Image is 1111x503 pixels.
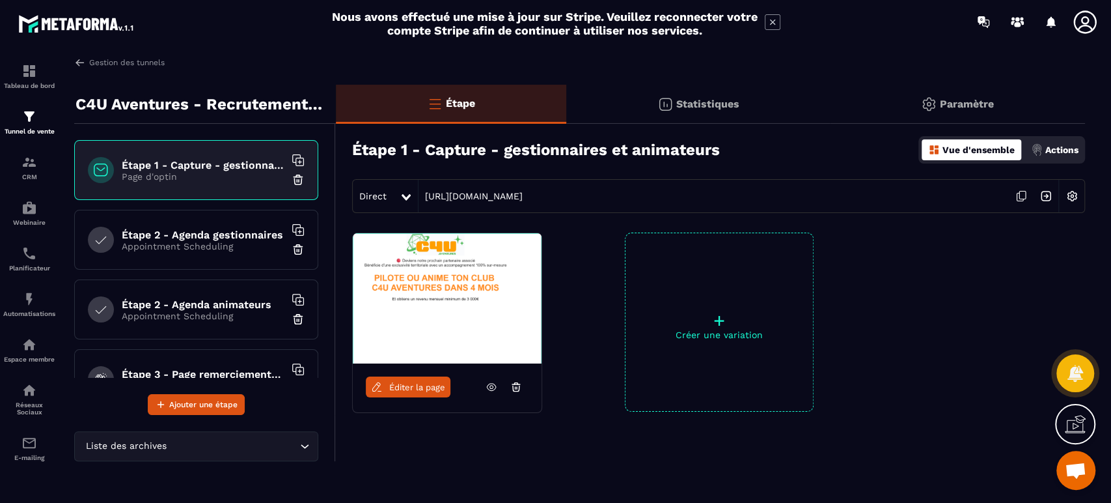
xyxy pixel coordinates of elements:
img: trash [292,313,305,326]
h3: Étape 1 - Capture - gestionnaires et animateurs [352,141,720,159]
span: Ajouter une étape [169,398,238,411]
p: Appointment Scheduling [122,311,284,321]
div: Search for option [74,431,318,461]
a: Gestion des tunnels [74,57,165,68]
h6: Étape 1 - Capture - gestionnaires et animateurs [122,159,284,171]
a: formationformationCRM [3,145,55,190]
img: actions.d6e523a2.png [1031,144,1043,156]
a: emailemailE-mailing [3,425,55,471]
span: Éditer la page [389,382,445,392]
h6: Étape 2 - Agenda animateurs [122,298,284,311]
p: Planificateur [3,265,55,272]
p: Réseaux Sociaux [3,401,55,416]
img: bars-o.4a397970.svg [427,96,443,111]
img: stats.20deebd0.svg [657,96,673,112]
a: Ouvrir le chat [1056,451,1095,490]
img: formation [21,154,37,170]
span: Direct [359,191,387,201]
img: automations [21,337,37,352]
p: Tableau de bord [3,82,55,89]
img: trash [292,243,305,256]
h2: Nous avons effectué une mise à jour sur Stripe. Veuillez reconnecter votre compte Stripe afin de ... [331,10,758,37]
p: Webinaire [3,219,55,226]
p: Tunnel de vente [3,128,55,135]
img: image [353,233,542,364]
img: formation [21,109,37,124]
a: automationsautomationsWebinaire [3,190,55,236]
img: setting-w.858f3a88.svg [1060,184,1084,208]
p: E-mailing [3,454,55,461]
p: Paramètre [940,98,994,110]
input: Search for option [169,439,297,453]
img: formation [21,63,37,79]
img: social-network [21,382,37,398]
p: CRM [3,173,55,180]
img: email [21,435,37,451]
p: Étape [446,97,475,109]
p: Statistiques [676,98,739,110]
a: automationsautomationsEspace membre [3,327,55,373]
p: Appointment Scheduling [122,241,284,251]
a: schedulerschedulerPlanificateur [3,236,55,281]
img: logo [18,12,135,35]
p: + [625,311,813,330]
h6: Étape 3 - Page remerciements gestionnaires-animateurs [122,368,284,381]
p: C4U Aventures - Recrutement Gestionnaires [75,91,326,117]
img: automations [21,291,37,307]
p: Espace membre [3,356,55,363]
h6: Étape 2 - Agenda gestionnaires [122,229,284,241]
img: dashboard-orange.40269519.svg [928,144,940,156]
img: trash [292,173,305,186]
p: Actions [1045,145,1078,155]
p: Créer une variation [625,330,813,340]
button: Ajouter une étape [148,394,245,415]
a: social-networksocial-networkRéseaux Sociaux [3,373,55,425]
img: scheduler [21,246,37,261]
img: automations [21,200,37,216]
a: Éditer la page [366,377,450,397]
span: Liste des archives [83,439,169,453]
p: Page d'optin [122,171,284,182]
a: automationsautomationsAutomatisations [3,281,55,327]
p: Vue d'ensemble [942,145,1015,155]
p: Automatisations [3,310,55,317]
a: [URL][DOMAIN_NAME] [418,191,523,201]
img: arrow [74,57,86,68]
a: formationformationTunnel de vente [3,99,55,145]
a: formationformationTableau de bord [3,53,55,99]
img: arrow-next.bcc2205e.svg [1034,184,1058,208]
img: setting-gr.5f69749f.svg [921,96,937,112]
